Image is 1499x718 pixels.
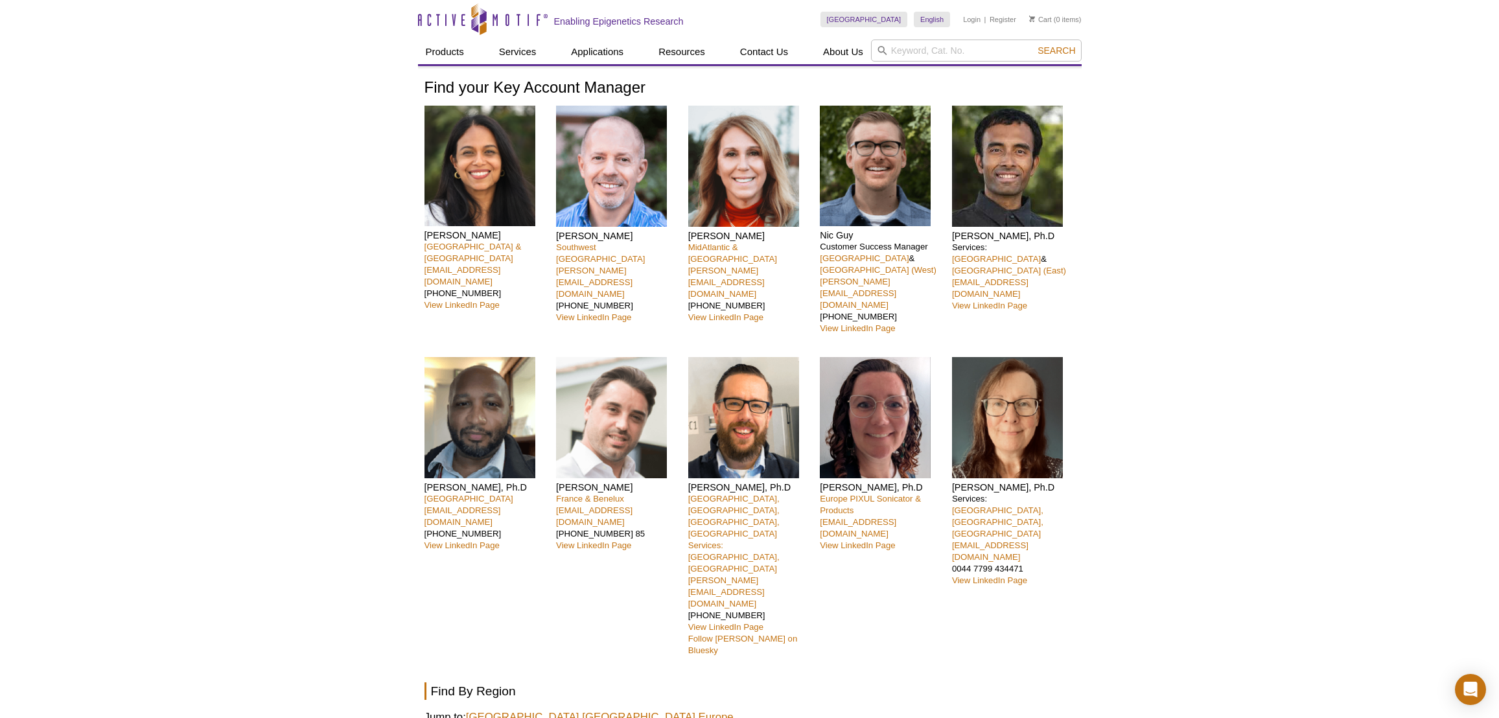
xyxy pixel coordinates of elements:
a: Resources [651,40,713,64]
a: View LinkedIn Page [556,540,631,550]
h4: [PERSON_NAME] [424,229,547,241]
img: Seth Rubin headshot [556,106,667,227]
a: [EMAIL_ADDRESS][DOMAIN_NAME] [952,540,1028,562]
p: [PHONE_NUMBER] [424,241,547,311]
a: View LinkedIn Page [952,301,1027,310]
h4: [PERSON_NAME] [556,230,679,242]
h2: Enabling Epigenetics Research [554,16,684,27]
h4: [PERSON_NAME], Ph.D [952,481,1075,493]
a: Europe PIXUL Sonicator & Products [820,494,921,515]
a: Applications [563,40,631,64]
a: [GEOGRAPHIC_DATA] [952,254,1041,264]
a: [EMAIL_ADDRESS][DOMAIN_NAME] [424,265,501,286]
a: Services [491,40,544,64]
p: Services: & [952,242,1075,312]
h4: [PERSON_NAME], Ph.D [952,230,1075,242]
a: [PERSON_NAME][EMAIL_ADDRESS][DOMAIN_NAME] [688,266,765,299]
h4: [PERSON_NAME], Ph.D [688,481,811,493]
img: Michelle Wragg headshot [952,357,1063,478]
a: English [914,12,950,27]
a: About Us [815,40,871,64]
img: Matthias Spiller-Becker headshot [688,357,799,478]
a: View LinkedIn Page [820,540,895,550]
a: Register [990,15,1016,24]
p: [PHONE_NUMBER] [688,242,811,323]
img: Your Cart [1029,16,1035,22]
a: [GEOGRAPHIC_DATA] [424,494,513,504]
button: Search [1034,45,1079,56]
a: [GEOGRAPHIC_DATA] (West) [820,265,936,275]
a: [EMAIL_ADDRESS][DOMAIN_NAME] [556,505,633,527]
a: View LinkedIn Page [556,312,631,322]
a: [GEOGRAPHIC_DATA] & [GEOGRAPHIC_DATA] [424,242,522,263]
p: [PHONE_NUMBER] [556,242,679,323]
h4: [PERSON_NAME] [556,481,679,493]
h4: Nic Guy [820,229,942,241]
a: View LinkedIn Page [688,312,763,322]
p: [PHONE_NUMBER] 85 [556,493,679,551]
h2: Find By Region [424,682,1075,700]
a: [EMAIL_ADDRESS][DOMAIN_NAME] [820,517,896,538]
p: [PHONE_NUMBER] [424,493,547,551]
a: View LinkedIn Page [820,323,895,333]
a: [GEOGRAPHIC_DATA] [820,12,908,27]
a: [PERSON_NAME][EMAIL_ADDRESS][DOMAIN_NAME] [556,266,633,299]
a: [PERSON_NAME][EMAIL_ADDRESS][DOMAIN_NAME] [688,575,765,608]
a: Contact Us [732,40,796,64]
img: Patrisha Femia headshot [688,106,799,227]
a: MidAtlantic & [GEOGRAPHIC_DATA] [688,242,777,264]
img: Kevin Celestrin headshot [424,357,535,478]
a: Follow [PERSON_NAME] on Bluesky [688,634,798,655]
a: Login [963,15,981,24]
h4: [PERSON_NAME], Ph.D [424,481,547,493]
p: Customer Success Manager & [PHONE_NUMBER] [820,241,942,334]
img: Anne-Sophie Ay-Berthomieu headshot [820,357,931,478]
input: Keyword, Cat. No. [871,40,1082,62]
a: View LinkedIn Page [424,300,500,310]
img: Clément Proux headshot [556,357,667,478]
img: Nivanka Paranavitana headshot [424,106,535,227]
li: | [984,12,986,27]
a: View LinkedIn Page [952,575,1027,585]
a: [PERSON_NAME][EMAIL_ADDRESS][DOMAIN_NAME] [820,277,896,310]
li: (0 items) [1029,12,1082,27]
a: View LinkedIn Page [424,540,500,550]
a: Cart [1029,15,1052,24]
p: [PHONE_NUMBER] [688,493,811,656]
a: Products [418,40,472,64]
img: Nic Guy headshot [820,106,931,227]
h4: [PERSON_NAME] [688,230,811,242]
img: Rwik Sen headshot [952,106,1063,227]
span: Search [1038,45,1075,56]
a: View LinkedIn Page [688,622,763,632]
a: [GEOGRAPHIC_DATA] [820,253,909,263]
p: Services: 0044 7799 434471 [952,493,1075,586]
a: [GEOGRAPHIC_DATA], [GEOGRAPHIC_DATA], [GEOGRAPHIC_DATA], [GEOGRAPHIC_DATA]Services: [GEOGRAPHIC_D... [688,494,780,573]
a: [EMAIL_ADDRESS][DOMAIN_NAME] [952,277,1028,299]
a: France & Benelux [556,494,624,504]
h4: [PERSON_NAME], Ph.D [820,481,942,493]
div: Open Intercom Messenger [1455,674,1486,705]
a: [GEOGRAPHIC_DATA], [GEOGRAPHIC_DATA], [GEOGRAPHIC_DATA] [952,505,1043,538]
h1: Find your Key Account Manager [424,79,1075,98]
a: Southwest [GEOGRAPHIC_DATA] [556,242,645,264]
a: [EMAIL_ADDRESS][DOMAIN_NAME] [424,505,501,527]
a: [GEOGRAPHIC_DATA] (East) [952,266,1066,275]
